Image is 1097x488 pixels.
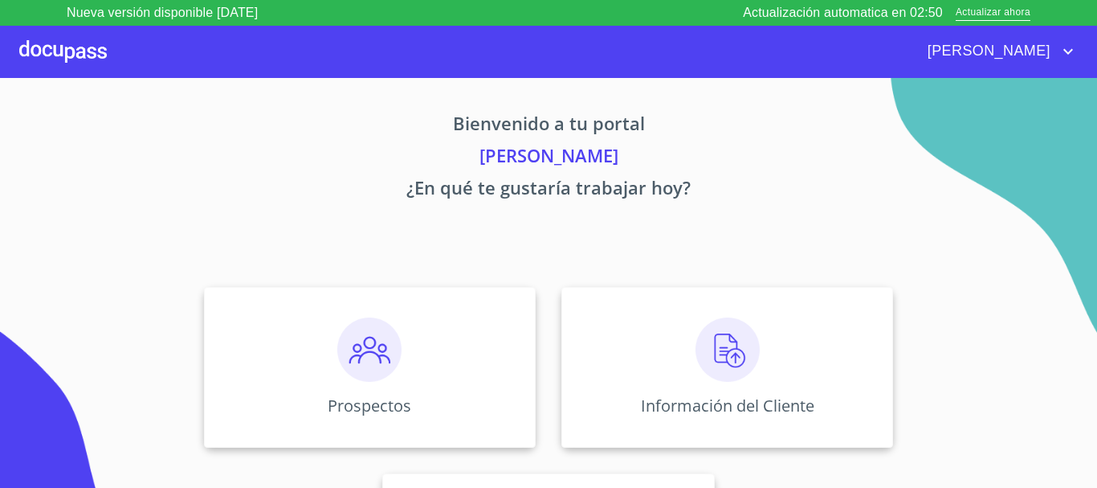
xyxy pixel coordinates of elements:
p: Actualización automatica en 02:50 [743,3,943,23]
p: Nueva versión disponible [DATE] [67,3,258,23]
p: Prospectos [328,395,411,416]
p: [PERSON_NAME] [54,142,1043,174]
p: ¿En qué te gustaría trabajar hoy? [54,174,1043,207]
button: account of current user [916,39,1078,64]
span: Actualizar ahora [956,5,1030,22]
p: Bienvenido a tu portal [54,110,1043,142]
img: prospectos.png [337,318,402,382]
p: Información del Cliente [641,395,814,416]
img: carga.png [695,318,760,382]
span: [PERSON_NAME] [916,39,1058,64]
